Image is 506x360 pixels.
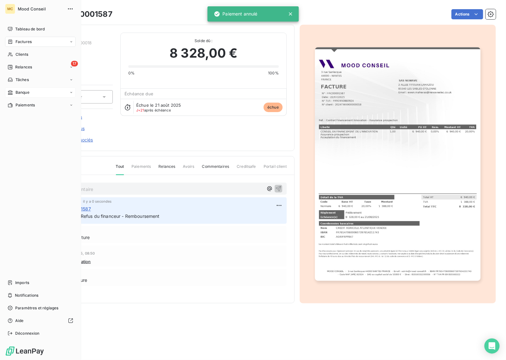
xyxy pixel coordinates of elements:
[16,77,29,83] span: Tâches
[202,164,229,174] span: Commentaires
[83,199,112,203] span: il y a 0 secondes
[50,40,113,45] span: 2024TWA900000018
[170,44,238,63] span: 8 328,00 €
[5,4,15,14] div: MC
[42,213,160,219] span: Paiement annulé : Refus du financeur - Remboursement
[315,47,480,281] img: invoice_thumbnail
[16,102,35,108] span: Paiements
[18,6,63,11] span: Mood Conseil
[15,318,24,324] span: Aide
[116,164,124,175] span: Tout
[5,346,44,356] img: Logo LeanPay
[128,38,279,44] span: Solde dû :
[15,64,32,70] span: Relances
[136,108,171,112] span: après échéance
[15,26,45,32] span: Tableau de bord
[264,164,287,174] span: Portail client
[16,39,32,45] span: Factures
[16,90,29,95] span: Banque
[59,9,112,20] h3: FAC00001587
[15,293,38,298] span: Notifications
[128,70,135,76] span: 0%
[15,305,58,311] span: Paramètres et réglages
[452,9,483,19] button: Actions
[264,103,283,112] span: échue
[158,164,175,174] span: Relances
[183,164,195,174] span: Avoirs
[15,331,40,336] span: Déconnexion
[484,338,500,354] div: Open Intercom Messenger
[268,70,279,76] span: 100%
[237,164,256,174] span: Creditsafe
[5,316,76,326] a: Aide
[71,61,78,66] span: 17
[125,91,153,96] span: Échéance due
[131,164,151,174] span: Paiements
[136,108,144,112] span: J+21
[16,52,28,57] span: Clients
[136,103,181,108] span: Échue le 21 août 2025
[15,280,29,286] span: Imports
[214,8,258,20] div: Paiement annulé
